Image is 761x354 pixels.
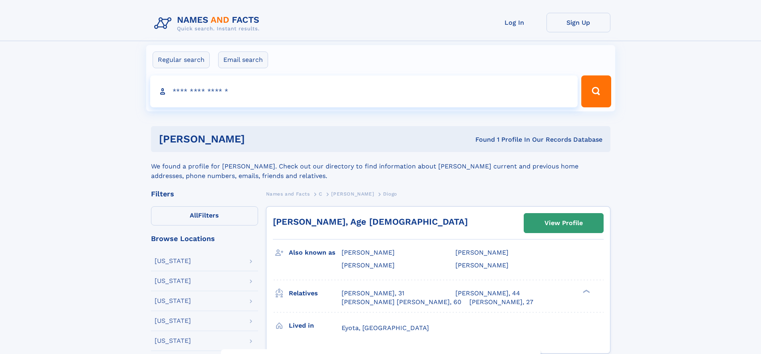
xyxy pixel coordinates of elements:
[190,212,198,219] span: All
[455,249,509,256] span: [PERSON_NAME]
[153,51,210,68] label: Regular search
[331,191,374,197] span: [PERSON_NAME]
[342,261,395,269] span: [PERSON_NAME]
[289,319,342,332] h3: Lived in
[155,338,191,344] div: [US_STATE]
[289,287,342,300] h3: Relatives
[319,191,322,197] span: C
[455,261,509,269] span: [PERSON_NAME]
[342,298,461,307] a: [PERSON_NAME] [PERSON_NAME], 60
[581,75,611,107] button: Search Button
[546,13,610,32] a: Sign Up
[342,249,395,256] span: [PERSON_NAME]
[524,214,603,233] a: View Profile
[273,217,468,227] a: [PERSON_NAME], Age [DEMOGRAPHIC_DATA]
[342,289,404,298] a: [PERSON_NAME], 31
[151,235,258,242] div: Browse Locations
[155,278,191,284] div: [US_STATE]
[319,189,322,199] a: C
[151,206,258,225] label: Filters
[483,13,546,32] a: Log In
[342,324,429,332] span: Eyota, [GEOGRAPHIC_DATA]
[544,214,583,232] div: View Profile
[581,289,590,294] div: ❯
[155,298,191,304] div: [US_STATE]
[383,191,397,197] span: Diogo
[155,258,191,264] div: [US_STATE]
[159,134,360,144] h1: [PERSON_NAME]
[455,289,520,298] a: [PERSON_NAME], 44
[151,13,266,34] img: Logo Names and Facts
[150,75,578,107] input: search input
[469,298,533,307] a: [PERSON_NAME], 27
[289,246,342,259] h3: Also known as
[218,51,268,68] label: Email search
[266,189,310,199] a: Names and Facts
[331,189,374,199] a: [PERSON_NAME]
[151,190,258,198] div: Filters
[360,135,602,144] div: Found 1 Profile In Our Records Database
[155,318,191,324] div: [US_STATE]
[151,152,610,181] div: We found a profile for [PERSON_NAME]. Check out our directory to find information about [PERSON_N...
